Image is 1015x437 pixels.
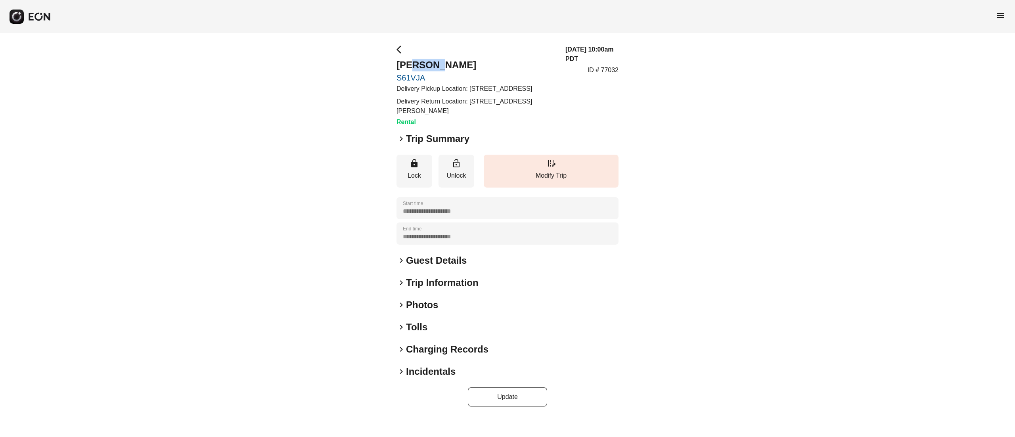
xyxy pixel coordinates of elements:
span: keyboard_arrow_right [396,367,406,376]
h3: [DATE] 10:00am PDT [565,45,619,64]
h2: Charging Records [406,343,488,356]
button: Unlock [439,155,474,188]
p: Lock [400,171,428,180]
button: Lock [396,155,432,188]
span: lock_open [452,159,461,168]
p: ID # 77032 [588,65,619,75]
span: arrow_back_ios [396,45,406,54]
span: keyboard_arrow_right [396,134,406,144]
p: Delivery Pickup Location: [STREET_ADDRESS] [396,84,556,94]
span: lock [410,159,419,168]
h2: Incidentals [406,365,456,378]
span: menu [996,11,1005,20]
h2: Trip Summary [406,132,469,145]
button: Modify Trip [484,155,619,188]
button: Update [468,387,547,406]
p: Modify Trip [488,171,615,180]
p: Unlock [442,171,470,180]
span: keyboard_arrow_right [396,256,406,265]
p: Delivery Return Location: [STREET_ADDRESS][PERSON_NAME] [396,97,556,116]
span: edit_road [546,159,556,168]
span: keyboard_arrow_right [396,345,406,354]
h3: Rental [396,117,556,127]
h2: Tolls [406,321,427,333]
h2: Guest Details [406,254,467,267]
a: S61VJA [396,73,556,82]
h2: Trip Information [406,276,479,289]
span: keyboard_arrow_right [396,300,406,310]
h2: [PERSON_NAME] [396,59,556,71]
h2: Photos [406,299,438,311]
span: keyboard_arrow_right [396,322,406,332]
span: keyboard_arrow_right [396,278,406,287]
